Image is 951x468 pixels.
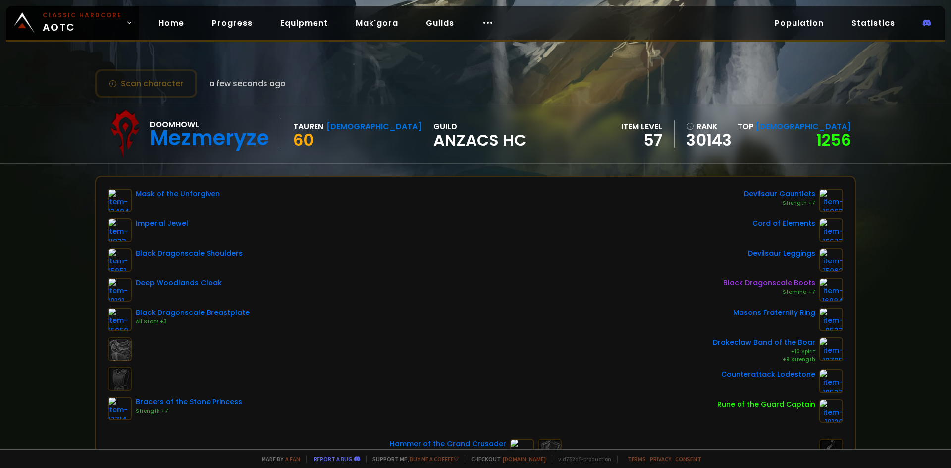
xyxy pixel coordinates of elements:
div: Bracers of the Stone Princess [136,397,242,407]
img: item-16984 [819,278,843,302]
span: AOTC [43,11,122,35]
div: Drakeclaw Band of the Boar [713,337,815,348]
a: Terms [628,455,646,463]
div: Deep Woodlands Cloak [136,278,222,288]
img: item-16673 [819,218,843,242]
img: item-15051 [108,248,132,272]
a: Guilds [418,13,462,33]
a: Statistics [844,13,903,33]
span: Made by [256,455,300,463]
div: Imperial Jewel [136,218,188,229]
div: Rune of the Guard Captain [717,399,815,410]
div: Hammer of the Grand Crusader [390,439,506,449]
div: Devilsaur Leggings [748,248,815,259]
img: item-18537 [819,369,843,393]
a: [DOMAIN_NAME] [503,455,546,463]
a: Classic HardcoreAOTC [6,6,139,40]
img: item-19121 [108,278,132,302]
span: Anzacs HC [433,133,526,148]
a: 1256 [816,129,851,151]
div: Tauren [293,120,323,133]
a: Progress [204,13,261,33]
div: Strength +7 [744,199,815,207]
div: guild [433,120,526,148]
div: Top [738,120,851,133]
div: +9 Strength [713,356,815,364]
img: item-10795 [819,337,843,361]
a: Mak'gora [348,13,406,33]
a: a fan [285,455,300,463]
a: Home [151,13,192,33]
div: 57 [621,133,662,148]
div: Cord of Elements [752,218,815,229]
img: item-15050 [108,308,132,331]
a: 30143 [687,133,732,148]
a: Report a bug [314,455,352,463]
a: Buy me a coffee [410,455,459,463]
button: Scan character [95,69,197,98]
a: Consent [675,455,701,463]
div: Stamina +7 [723,288,815,296]
span: v. d752d5 - production [552,455,611,463]
div: Black Dragonscale Breastplate [136,308,250,318]
span: [DEMOGRAPHIC_DATA] [756,121,851,132]
span: Support me, [366,455,459,463]
img: item-13404 [108,189,132,212]
img: item-17714 [108,397,132,420]
a: Equipment [272,13,336,33]
div: Doomhowl [150,118,269,131]
div: Masons Fraternity Ring [733,308,815,318]
div: Black Dragonscale Boots [723,278,815,288]
div: rank [687,120,732,133]
div: item level [621,120,662,133]
img: item-15063 [819,189,843,212]
img: item-11933 [108,218,132,242]
div: Black Dragonscale Shoulders [136,248,243,259]
div: Counterattack Lodestone [721,369,815,380]
span: 60 [293,129,314,151]
small: Classic Hardcore [43,11,122,20]
div: +10 Spirit [713,348,815,356]
span: a few seconds ago [209,77,286,90]
div: Devilsaur Gauntlets [744,189,815,199]
img: item-15062 [819,248,843,272]
div: Mask of the Unforgiven [136,189,220,199]
div: All Stats +3 [136,318,250,326]
span: Checkout [465,455,546,463]
div: Mezmeryze [150,131,269,146]
div: [DEMOGRAPHIC_DATA] [326,120,422,133]
img: item-9533 [819,308,843,331]
a: Population [767,13,832,33]
a: Privacy [650,455,671,463]
img: item-19120 [819,399,843,423]
div: Strength +7 [136,407,242,415]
